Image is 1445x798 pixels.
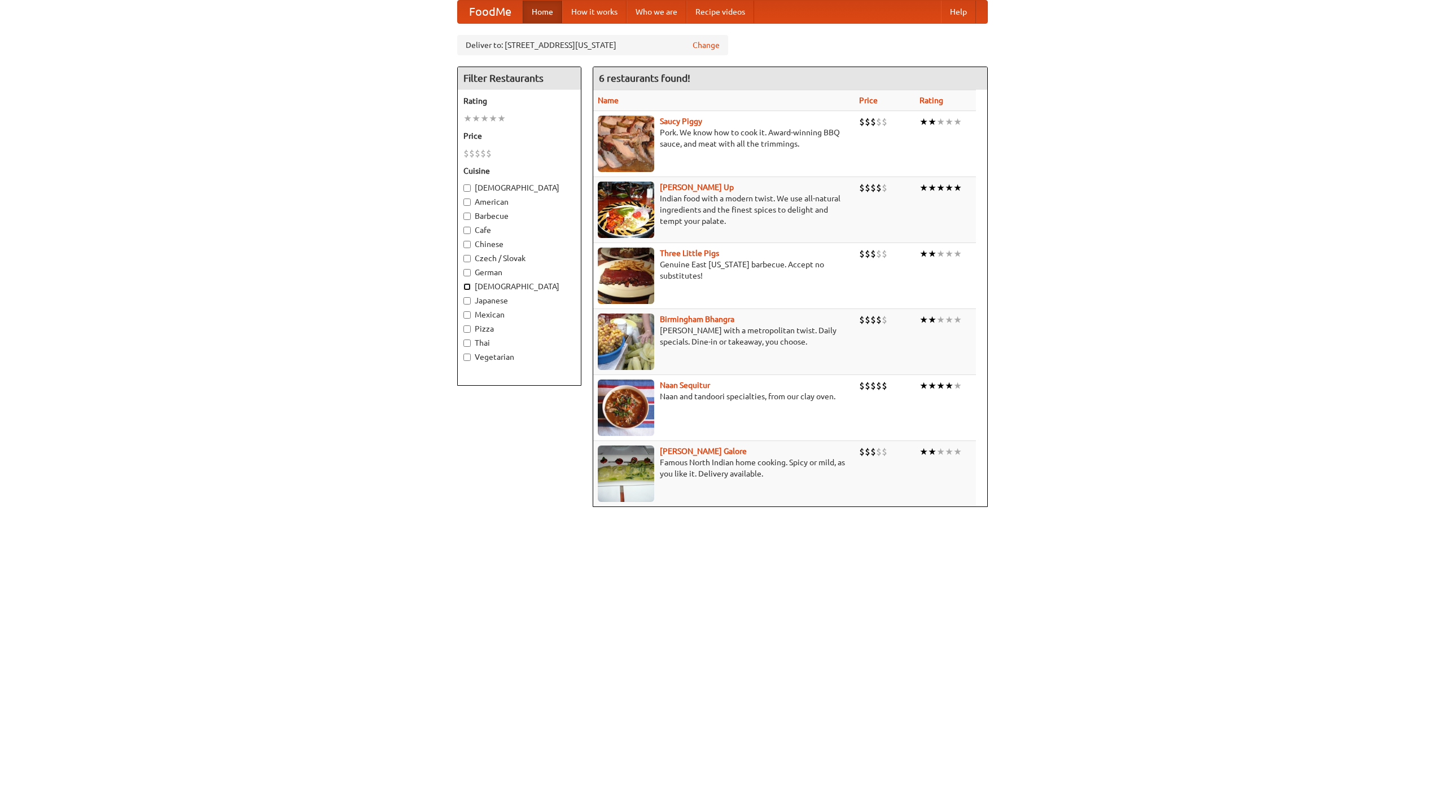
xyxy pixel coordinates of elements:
[463,354,471,361] input: Vegetarian
[945,446,953,458] li: ★
[859,446,865,458] li: $
[523,1,562,23] a: Home
[865,314,870,326] li: $
[919,248,928,260] li: ★
[463,213,471,220] input: Barbecue
[463,241,471,248] input: Chinese
[859,96,878,105] a: Price
[457,35,728,55] div: Deliver to: [STREET_ADDRESS][US_STATE]
[562,1,627,23] a: How it works
[870,446,876,458] li: $
[945,248,953,260] li: ★
[660,249,719,258] b: Three Little Pigs
[936,248,945,260] li: ★
[463,239,575,250] label: Chinese
[953,380,962,392] li: ★
[463,337,575,349] label: Thai
[928,182,936,194] li: ★
[936,380,945,392] li: ★
[953,248,962,260] li: ★
[945,380,953,392] li: ★
[882,314,887,326] li: $
[463,147,469,160] li: $
[928,380,936,392] li: ★
[463,340,471,347] input: Thai
[599,73,690,83] ng-pluralize: 6 restaurants found!
[660,183,734,192] a: [PERSON_NAME] Up
[936,116,945,128] li: ★
[870,380,876,392] li: $
[919,446,928,458] li: ★
[876,248,882,260] li: $
[928,116,936,128] li: ★
[463,269,471,276] input: German
[870,314,876,326] li: $
[919,182,928,194] li: ★
[463,227,471,234] input: Cafe
[882,446,887,458] li: $
[945,116,953,128] li: ★
[463,309,575,320] label: Mexican
[598,116,654,172] img: saucy.jpg
[870,116,876,128] li: $
[876,314,882,326] li: $
[693,39,720,51] a: Change
[463,283,471,290] input: [DEMOGRAPHIC_DATA]
[953,182,962,194] li: ★
[463,267,575,278] label: German
[598,446,654,502] img: currygalore.jpg
[919,314,928,326] li: ★
[953,446,962,458] li: ★
[859,182,865,194] li: $
[463,323,575,334] label: Pizza
[928,446,936,458] li: ★
[463,311,471,319] input: Mexican
[598,96,619,105] a: Name
[936,314,945,326] li: ★
[936,446,945,458] li: ★
[469,147,475,160] li: $
[870,248,876,260] li: $
[598,380,654,436] img: naansequitur.jpg
[876,116,882,128] li: $
[865,446,870,458] li: $
[472,112,480,125] li: ★
[928,248,936,260] li: ★
[463,281,575,292] label: [DEMOGRAPHIC_DATA]
[463,255,471,262] input: Czech / Slovak
[463,165,575,177] h5: Cuisine
[463,112,472,125] li: ★
[876,182,882,194] li: $
[598,325,850,347] p: [PERSON_NAME] with a metropolitan twist. Daily specials. Dine-in or takeaway, you choose.
[480,112,489,125] li: ★
[660,315,734,324] a: Birmingham Bhangra
[463,325,471,333] input: Pizza
[859,380,865,392] li: $
[458,67,581,90] h4: Filter Restaurants
[865,380,870,392] li: $
[660,447,747,456] a: [PERSON_NAME] Galore
[463,210,575,222] label: Barbecue
[598,314,654,370] img: bhangra.jpg
[463,196,575,208] label: American
[945,182,953,194] li: ★
[876,380,882,392] li: $
[919,380,928,392] li: ★
[480,147,486,160] li: $
[865,182,870,194] li: $
[686,1,754,23] a: Recipe videos
[497,112,506,125] li: ★
[598,391,850,402] p: Naan and tandoori specialties, from our clay oven.
[945,314,953,326] li: ★
[486,147,492,160] li: $
[953,314,962,326] li: ★
[660,381,710,390] b: Naan Sequitur
[598,248,654,304] img: littlepigs.jpg
[919,96,943,105] a: Rating
[463,295,575,306] label: Japanese
[876,446,882,458] li: $
[463,297,471,305] input: Japanese
[463,224,575,236] label: Cafe
[463,130,575,142] h5: Price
